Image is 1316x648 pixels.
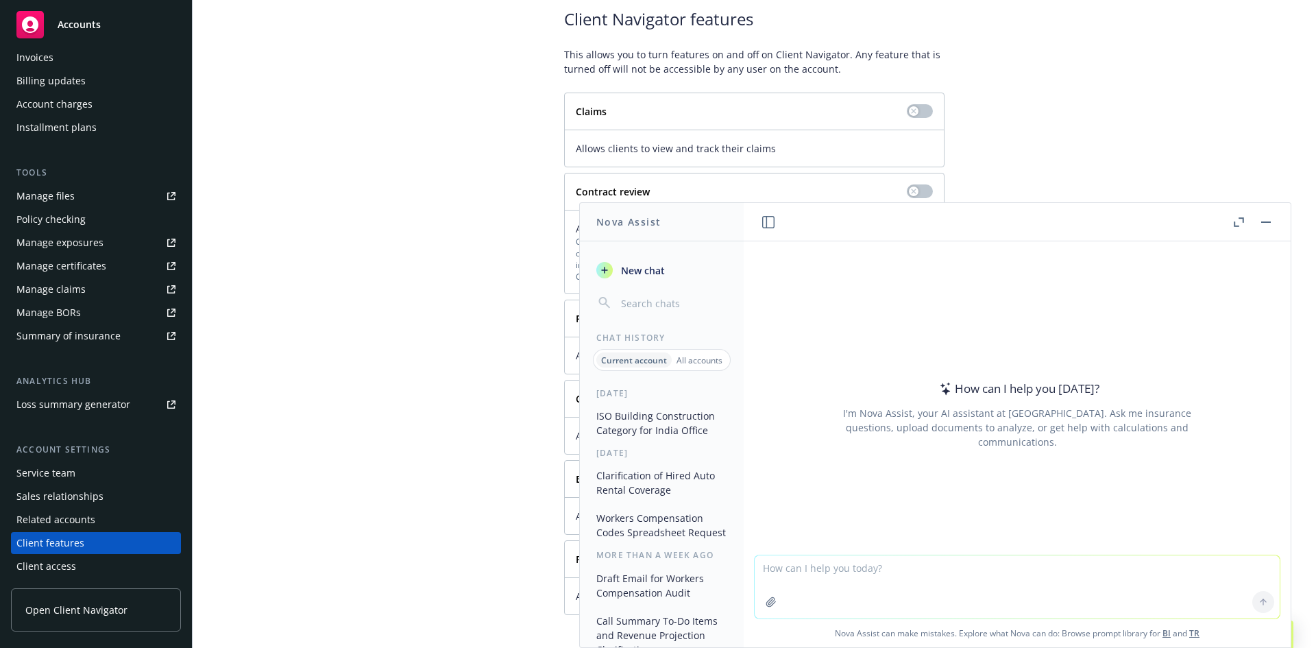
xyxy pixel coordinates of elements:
[11,302,181,324] a: Manage BORs
[11,394,181,416] a: Loss summary generator
[16,93,93,115] div: Account charges
[16,555,76,577] div: Client access
[591,507,733,544] button: Workers Compensation Codes Spreadsheet Request
[58,19,101,30] span: Accounts
[825,406,1210,449] div: I'm Nova Assist, your AI assistant at [GEOGRAPHIC_DATA]. Ask me insurance questions, upload docum...
[11,255,181,277] a: Manage certificates
[576,509,933,523] span: Allows clients to view the exposures section
[16,255,106,277] div: Manage certificates
[749,619,1285,647] span: Nova Assist can make mistakes. Explore what Nova can do: Browse prompt library for and
[576,105,607,118] strong: Claims
[11,208,181,230] a: Policy checking
[618,263,665,278] span: New chat
[618,293,727,313] input: Search chats
[601,355,667,366] p: Current account
[576,141,933,156] span: Allows clients to view and track their claims
[591,567,733,604] button: Draft Email for Workers Compensation Audit
[576,312,620,325] strong: RiskPulse
[11,117,181,139] a: Installment plans
[16,485,103,507] div: Sales relationships
[1162,627,1171,639] a: BI
[580,447,744,459] div: [DATE]
[11,93,181,115] a: Account charges
[576,472,624,485] strong: Exposures
[576,185,650,198] strong: Contract review
[576,348,933,363] span: Allows clients to view the RiskPulse section
[580,387,744,399] div: [DATE]
[576,236,933,283] div: Contract Review should only be turned on when you have confidence in the quality of coverage data...
[591,258,733,283] button: New chat
[11,185,181,207] a: Manage files
[16,117,97,139] div: Installment plans
[16,462,75,484] div: Service team
[596,215,661,229] h1: Nova Assist
[11,509,181,531] a: Related accounts
[576,429,933,443] span: Allows clients to view the certificates section
[16,394,130,416] div: Loss summary generator
[11,166,181,180] div: Tools
[11,278,181,300] a: Manage claims
[1189,627,1199,639] a: TR
[936,380,1099,398] div: How can I help you [DATE]?
[11,374,181,388] div: Analytics hub
[591,405,733,442] button: ISO Building Construction Category for India Office
[16,232,103,254] div: Manage exposures
[677,355,722,366] p: All accounts
[564,8,945,31] span: Client Navigator features
[16,47,53,69] div: Invoices
[25,603,127,617] span: Open Client Navigator
[11,532,181,554] a: Client features
[580,332,744,344] div: Chat History
[576,221,933,283] div: Allows clients to view the contract review section.
[16,185,75,207] div: Manage files
[16,70,86,92] div: Billing updates
[580,549,744,561] div: More than a week ago
[576,553,676,566] strong: Partner management
[16,208,86,230] div: Policy checking
[576,589,933,603] span: Allows clients to view the partners section
[564,47,945,76] span: This allows you to turn features on and off on Client Navigator. Any feature that is turned off w...
[591,464,733,501] button: Clarification of Hired Auto Rental Coverage
[11,5,181,44] a: Accounts
[11,443,181,457] div: Account settings
[11,485,181,507] a: Sales relationships
[11,325,181,347] a: Summary of insurance
[11,232,181,254] a: Manage exposures
[11,555,181,577] a: Client access
[11,462,181,484] a: Service team
[11,47,181,69] a: Invoices
[16,325,121,347] div: Summary of insurance
[16,532,84,554] div: Client features
[16,302,81,324] div: Manage BORs
[16,278,86,300] div: Manage claims
[11,70,181,92] a: Billing updates
[576,392,629,405] strong: Certificates
[16,509,95,531] div: Related accounts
